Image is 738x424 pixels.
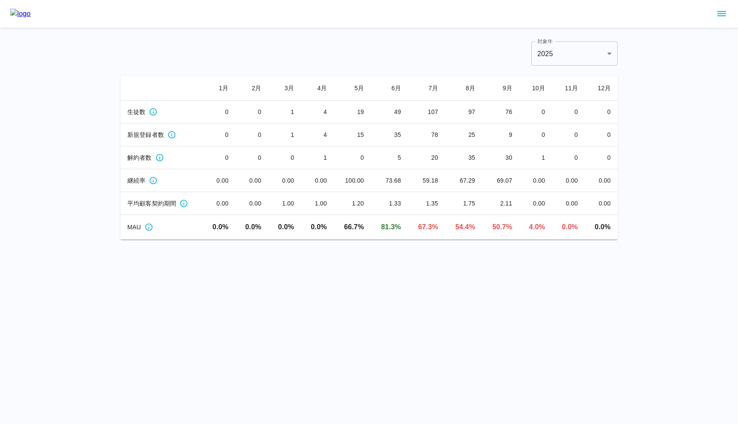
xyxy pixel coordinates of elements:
svg: その月に練習を実施したユーザー数 ÷ その月末時点でのアクティブな契約者数 × 100 [145,223,153,231]
p: 0/0人 | 前月比: 0.0%ポイント [242,222,261,232]
th: 4 月 [301,76,334,101]
td: 35 [371,123,408,146]
td: 0 [552,146,585,169]
th: 12 月 [585,76,618,101]
td: 0.00 [552,192,585,215]
p: 13/16人 | 前月比: 14.6%ポイント [378,222,401,232]
th: 5 月 [334,76,371,101]
td: 1.00 [301,192,334,215]
td: 4 [301,101,334,123]
svg: 月ごとのアクティブなサブスク数 [149,108,158,116]
img: logo [10,9,31,19]
div: 2025 [531,41,618,66]
p: 0/0人 [209,222,228,232]
td: 0 [552,101,585,123]
td: 0 [585,123,618,146]
td: 0 [235,123,268,146]
th: 2 月 [235,76,268,101]
td: 0.00 [268,169,301,192]
th: 10 月 [519,76,552,101]
th: 6 月 [371,76,408,101]
td: 1 [519,146,552,169]
td: 0 [585,146,618,169]
button: sidemenu [714,6,729,21]
td: 1.20 [334,192,371,215]
td: 0 [552,123,585,146]
td: 73.68 [371,169,408,192]
td: 0.00 [235,169,268,192]
td: 59.18 [408,169,445,192]
td: 19 [334,101,371,123]
th: 11 月 [552,76,585,101]
td: 2.11 [482,192,519,215]
span: 継続率 [127,176,145,185]
span: 生徒数 [127,108,145,116]
td: 1.35 [408,192,445,215]
td: 67.29 [445,169,482,192]
td: 100.00 [334,169,371,192]
p: 3/75人 | 前月比: -46.7%ポイント [526,222,545,232]
td: 35 [445,146,482,169]
span: 平均顧客契約期間 [127,199,176,208]
td: 1.75 [445,192,482,215]
td: 0.00 [585,192,618,215]
th: 1 月 [202,76,235,101]
th: 8 月 [445,76,482,101]
td: 20 [408,146,445,169]
td: 107 [408,101,445,123]
td: 0.00 [202,192,235,215]
p: 38/75人 | 前月比: -3.7%ポイント [489,222,512,232]
td: 0.00 [585,169,618,192]
th: 7 月 [408,76,445,101]
td: 0.00 [552,169,585,192]
td: 0 [235,146,268,169]
td: 78 [408,123,445,146]
td: 0 [202,123,235,146]
td: 1.33 [371,192,408,215]
td: 0 [585,101,618,123]
p: 0/75人 | 前月比: -4.0%ポイント [559,222,578,232]
td: 76 [482,101,519,123]
label: 対象年 [537,38,553,45]
td: 1 [268,101,301,123]
td: 0 [202,101,235,123]
td: 97 [445,101,482,123]
td: 1 [268,123,301,146]
td: 1.00 [268,192,301,215]
td: 0 [334,146,371,169]
td: 0.00 [519,169,552,192]
td: 15 [334,123,371,146]
svg: 月ごとの継続率(%) [149,176,158,185]
span: 解約者数 [127,153,152,162]
td: 30 [482,146,519,169]
p: 0/0人 | 前月比: 0.0%ポイント [275,222,294,232]
td: 9 [482,123,519,146]
td: 5 [371,146,408,169]
td: 0.00 [202,169,235,192]
svg: 月ごとの新規サブスク数 [167,130,176,139]
td: 25 [445,123,482,146]
p: 37/68人 | 前月比: -12.9%ポイント [452,222,475,232]
td: 69.07 [482,169,519,192]
p: 0/1人 | 前月比: 0.0%ポイント [308,222,327,232]
svg: 月ごとの平均継続期間(ヶ月) [180,199,188,208]
td: 0.00 [301,169,334,192]
td: 1 [301,146,334,169]
span: 新規登録者数 [127,130,164,139]
td: 0 [202,146,235,169]
td: 0.00 [235,192,268,215]
p: 0/75人 | 前月比: 0.0%ポイント [592,222,611,232]
th: 9 月 [482,76,519,101]
span: MAU [127,223,141,231]
td: 0 [519,123,552,146]
td: 0 [519,101,552,123]
td: 0 [268,146,301,169]
svg: 月ごとの解約サブスク数 [155,153,164,162]
p: 37/55人 | 前月比: -14.0%ポイント [415,222,438,232]
td: 0.00 [519,192,552,215]
td: 49 [371,101,408,123]
th: 3 月 [268,76,301,101]
td: 4 [301,123,334,146]
p: 4/6人 | 前月比: 66.7%ポイント [341,222,364,232]
td: 0 [235,101,268,123]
